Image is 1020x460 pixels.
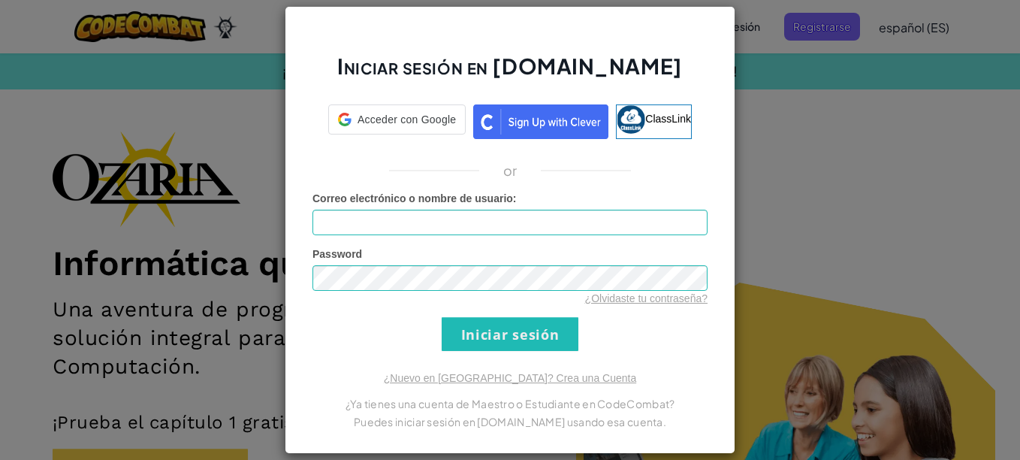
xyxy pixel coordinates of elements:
[473,104,608,139] img: clever_sso_button@2x.png
[384,372,636,384] a: ¿Nuevo en [GEOGRAPHIC_DATA]? Crea una Cuenta
[312,413,708,431] p: Puedes iniciar sesión en [DOMAIN_NAME] usando esa cuenta.
[312,395,708,413] p: ¿Ya tienes una cuenta de Maestro o Estudiante en CodeCombat?
[645,113,691,125] span: ClassLink
[358,112,456,127] span: Acceder con Google
[585,292,708,304] a: ¿Olvidaste tu contraseña?
[312,192,513,204] span: Correo electrónico o nombre de usuario
[617,105,645,134] img: classlink-logo-small.png
[312,52,708,95] h2: Iniciar sesión en [DOMAIN_NAME]
[312,191,517,206] label: :
[442,317,578,351] input: Iniciar sesión
[503,162,518,180] p: or
[328,104,466,135] div: Acceder con Google
[312,248,362,260] span: Password
[328,104,466,139] a: Acceder con Google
